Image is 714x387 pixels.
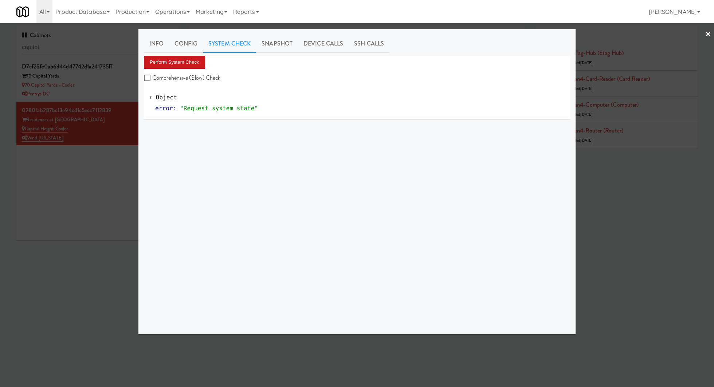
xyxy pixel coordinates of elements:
[155,105,173,112] span: error
[180,105,258,112] span: "Request system state"
[144,72,221,83] label: Comprehensive (Slow) Check
[256,35,298,53] a: Snapshot
[169,35,203,53] a: Config
[349,35,389,53] a: SSH Calls
[144,56,205,69] button: Perform System Check
[705,23,711,46] a: ×
[156,94,177,101] span: Object
[16,5,29,18] img: Micromart
[144,75,152,81] input: Comprehensive (Slow) Check
[203,35,256,53] a: System Check
[298,35,349,53] a: Device Calls
[173,105,177,112] span: :
[144,35,169,53] a: Info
